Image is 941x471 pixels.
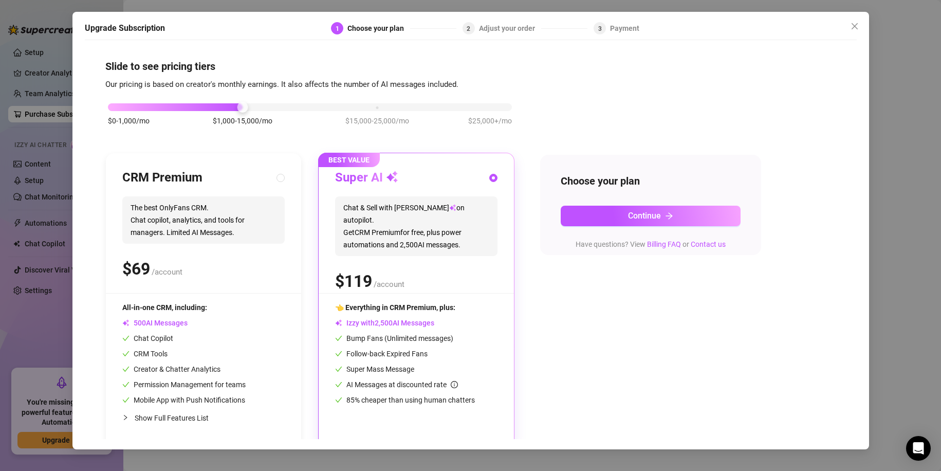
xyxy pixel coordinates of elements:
span: check [335,381,342,388]
span: Chat Copilot [122,334,173,342]
span: check [122,335,130,342]
div: Payment [610,22,639,34]
span: BEST VALUE [318,153,380,167]
span: $1,000-15,000/mo [212,115,272,126]
span: 3 [598,25,601,32]
button: Close [846,18,863,34]
span: Close [846,22,863,30]
span: Super Mass Message [335,365,414,373]
span: check [335,335,342,342]
div: Open Intercom Messenger [906,436,931,461]
span: Permission Management for teams [122,381,246,389]
span: Continue [628,211,661,221]
h5: Upgrade Subscription [85,22,165,34]
span: 👈 Everything in CRM Premium, plus: [335,303,455,312]
a: Billing FAQ [647,240,681,248]
span: AI Messages [122,319,188,327]
span: Have questions? View or [576,240,726,248]
span: $15,000-25,000/mo [345,115,409,126]
span: check [122,396,130,404]
span: CRM Tools [122,350,168,358]
span: 2 [467,25,470,32]
span: AI Messages at discounted rate [346,381,458,389]
button: Continuearrow-right [561,206,741,226]
span: Bump Fans (Unlimited messages) [335,334,453,342]
span: $25,000+/mo [468,115,512,126]
span: 85% cheaper than using human chatters [335,396,475,404]
span: close [851,22,859,30]
span: The best OnlyFans CRM. Chat copilot, analytics, and tools for managers. Limited AI Messages. [122,196,285,244]
span: check [122,366,130,373]
span: Mobile App with Push Notifications [122,396,245,404]
span: check [335,366,342,373]
span: collapsed [122,414,128,421]
span: All-in-one CRM, including: [122,303,207,312]
a: Contact us [691,240,726,248]
div: Show Full Features List [122,406,285,430]
span: Chat & Sell with [PERSON_NAME] on autopilot. Get CRM Premium for free, plus power automations and... [335,196,497,256]
span: 1 [335,25,339,32]
span: $ [335,271,372,291]
span: Show Full Features List [135,414,209,422]
span: info-circle [451,381,458,388]
span: Creator & Chatter Analytics [122,365,220,373]
span: $ [122,259,150,279]
div: Adjust your order [478,22,541,34]
span: check [335,350,342,357]
span: /account [152,267,182,277]
span: $0-1,000/mo [108,115,150,126]
span: Our pricing is based on creator's monthly earnings. It also affects the number of AI messages inc... [105,80,458,89]
span: check [335,396,342,404]
span: arrow-right [665,212,673,220]
span: Izzy with AI Messages [335,319,434,327]
span: /account [374,280,404,289]
span: check [122,381,130,388]
span: check [122,350,130,357]
h3: CRM Premium [122,170,202,186]
h4: Choose your plan [561,174,741,188]
h4: Slide to see pricing tiers [105,59,836,74]
span: Follow-back Expired Fans [335,350,428,358]
div: Choose your plan [347,22,410,34]
h3: Super AI [335,170,398,186]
